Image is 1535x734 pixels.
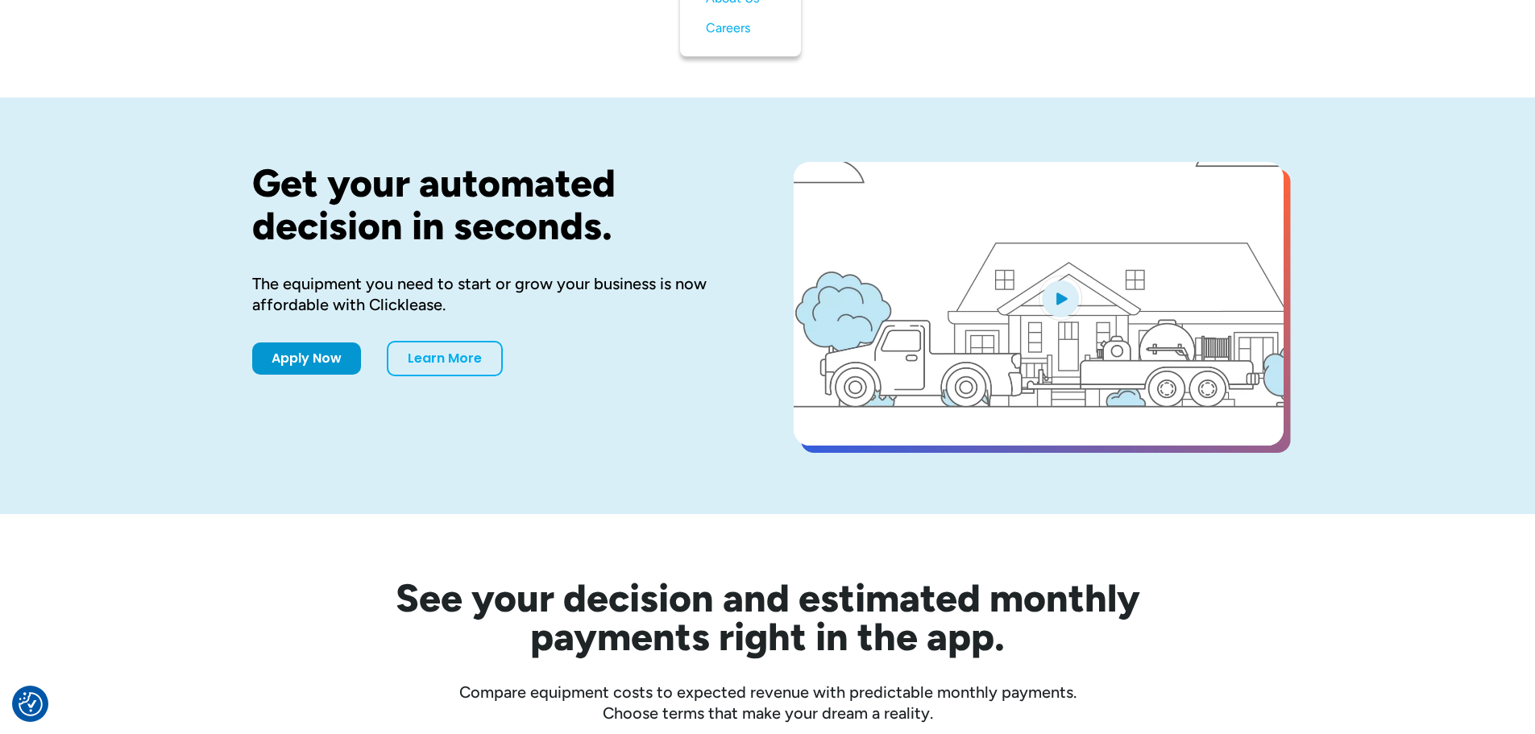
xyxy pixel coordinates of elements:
[1039,276,1082,321] img: Blue play button logo on a light blue circular background
[252,682,1284,724] div: Compare equipment costs to expected revenue with predictable monthly payments. Choose terms that ...
[387,341,503,376] a: Learn More
[252,273,742,315] div: The equipment you need to start or grow your business is now affordable with Clicklease.
[706,14,775,44] a: Careers
[317,578,1219,656] h2: See your decision and estimated monthly payments right in the app.
[252,342,361,375] a: Apply Now
[19,692,43,716] img: Revisit consent button
[252,162,742,247] h1: Get your automated decision in seconds.
[19,692,43,716] button: Consent Preferences
[794,162,1284,446] a: open lightbox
